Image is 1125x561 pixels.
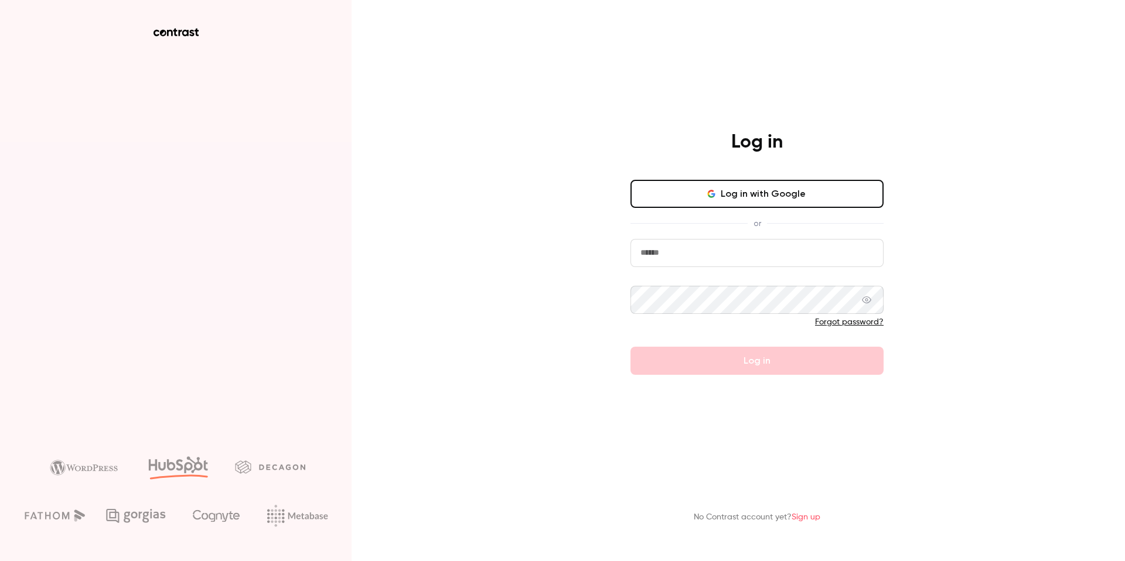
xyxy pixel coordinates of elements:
[748,217,767,230] span: or
[815,318,884,326] a: Forgot password?
[630,180,884,208] button: Log in with Google
[792,513,820,521] a: Sign up
[694,511,820,524] p: No Contrast account yet?
[235,460,305,473] img: decagon
[731,131,783,154] h4: Log in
